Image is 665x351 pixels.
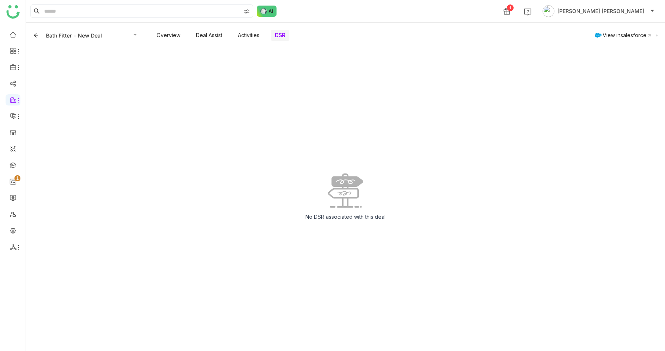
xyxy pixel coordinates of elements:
[46,32,102,39] span: Bath Fitter - New Deal
[541,5,656,17] button: [PERSON_NAME] [PERSON_NAME]
[603,31,646,39] div: View in
[271,30,289,41] button: DSR
[647,33,652,38] img: arrow-cross.svg
[594,32,602,39] img: salesforce.svg
[524,8,531,16] img: help.svg
[16,175,19,182] p: 1
[590,29,656,41] button: View insalesforce
[14,175,20,181] nz-badge-sup: 1
[192,29,226,42] button: Deal Assist
[257,6,277,17] img: ask-buddy-normal.svg
[507,4,514,11] div: 1
[328,173,363,208] img: No data
[6,5,20,19] img: logo
[620,32,646,38] span: salesforce
[244,9,250,14] img: search-type.svg
[234,29,263,42] button: Activities
[299,208,392,226] div: No DSR associated with this deal
[153,29,184,42] button: Overview
[543,5,554,17] img: avatar
[557,7,644,15] span: [PERSON_NAME] [PERSON_NAME]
